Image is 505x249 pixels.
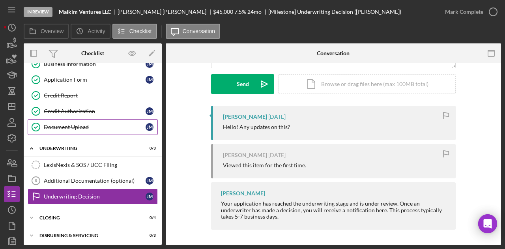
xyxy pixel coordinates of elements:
div: [PERSON_NAME] [223,114,267,120]
div: J M [146,177,153,185]
a: Business InformationJM [28,56,158,72]
button: Checklist [112,24,157,39]
div: J M [146,107,153,115]
a: Document UploadJM [28,119,158,135]
div: [PERSON_NAME] [223,152,267,158]
div: [PERSON_NAME] [221,190,265,197]
label: Conversation [183,28,215,34]
div: 0 / 4 [142,215,156,220]
div: [PERSON_NAME] [PERSON_NAME] [118,9,213,15]
div: 24 mo [247,9,262,15]
div: 0 / 3 [142,146,156,151]
button: Send [211,74,274,94]
div: Your application has reached the underwriting stage and is under review. Once an underwriter has ... [221,200,448,219]
div: Credit Authorization [44,108,146,114]
div: Credit Report [44,92,157,99]
div: Conversation [317,50,350,56]
div: Send [237,74,249,94]
button: Mark Complete [437,4,501,20]
label: Activity [88,28,105,34]
a: Credit Report [28,88,158,103]
tspan: 6 [35,178,37,183]
button: Activity [71,24,110,39]
div: Checklist [81,50,104,56]
div: Disbursing & Servicing [39,233,136,238]
a: Credit AuthorizationJM [28,103,158,119]
a: LexisNexis & SOS / UCC Filing [28,157,158,173]
time: 2025-09-10 19:57 [268,152,286,158]
a: 6Additional Documentation (optional)JM [28,173,158,189]
label: Overview [41,28,64,34]
div: J M [146,60,153,68]
div: Document Upload [44,124,146,130]
div: J M [146,193,153,200]
label: Checklist [129,28,152,34]
span: $45,000 [213,8,233,15]
div: In Review [24,7,52,17]
div: Open Intercom Messenger [478,214,497,233]
div: Business Information [44,61,146,67]
div: J M [146,76,153,84]
time: 2025-09-17 19:38 [268,114,286,120]
div: [Milestone] Underwriting Decision ([PERSON_NAME]) [268,9,401,15]
div: 7.5 % [234,9,246,15]
div: Mark Complete [445,4,483,20]
button: Conversation [166,24,221,39]
div: Underwriting Decision [44,193,146,200]
div: J M [146,123,153,131]
a: Underwriting DecisionJM [28,189,158,204]
div: Closing [39,215,136,220]
div: Additional Documentation (optional) [44,178,146,184]
a: Application FormJM [28,72,158,88]
button: Overview [24,24,69,39]
div: Underwriting [39,146,136,151]
div: Viewed this item for the first time. [223,162,306,168]
div: LexisNexis & SOS / UCC Filing [44,162,157,168]
div: Hello! Any updates on this? [223,124,290,130]
b: Malkim Ventures LLC [59,9,111,15]
div: 0 / 3 [142,233,156,238]
div: Application Form [44,77,146,83]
